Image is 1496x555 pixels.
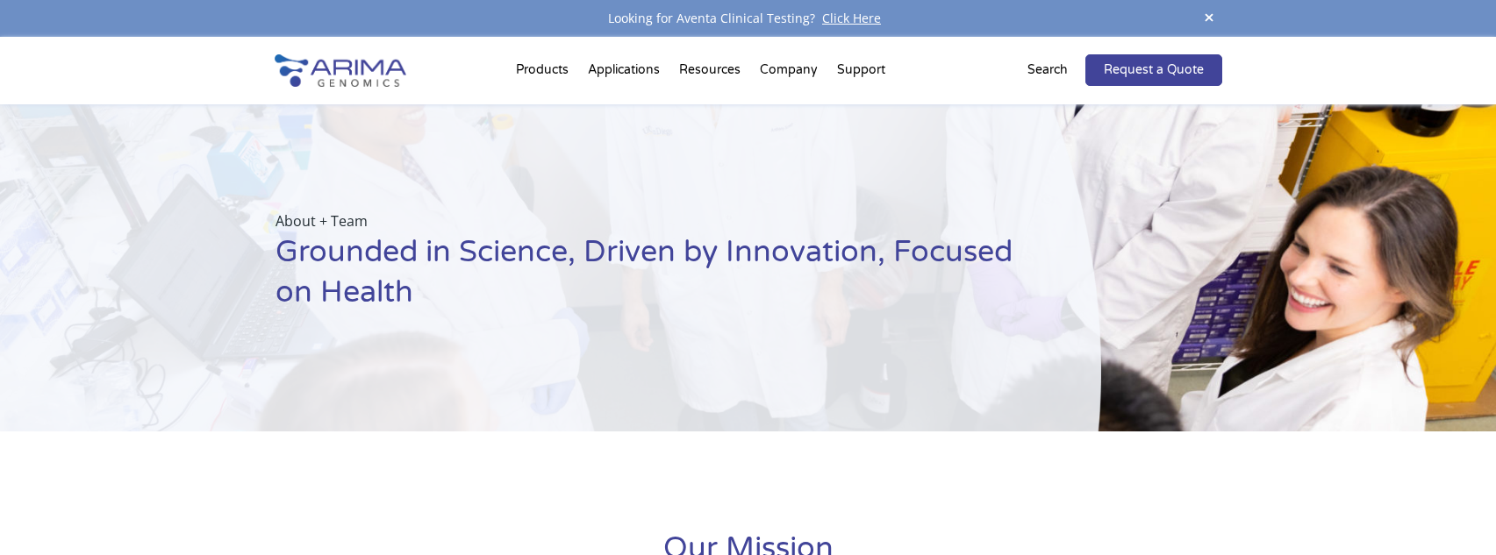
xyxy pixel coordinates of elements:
[815,10,888,26] a: Click Here
[275,7,1222,30] div: Looking for Aventa Clinical Testing?
[1085,54,1222,86] a: Request a Quote
[276,232,1013,326] h1: Grounded in Science, Driven by Innovation, Focused on Health
[1027,59,1068,82] p: Search
[276,210,1013,232] p: About + Team
[275,54,406,87] img: Arima-Genomics-logo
